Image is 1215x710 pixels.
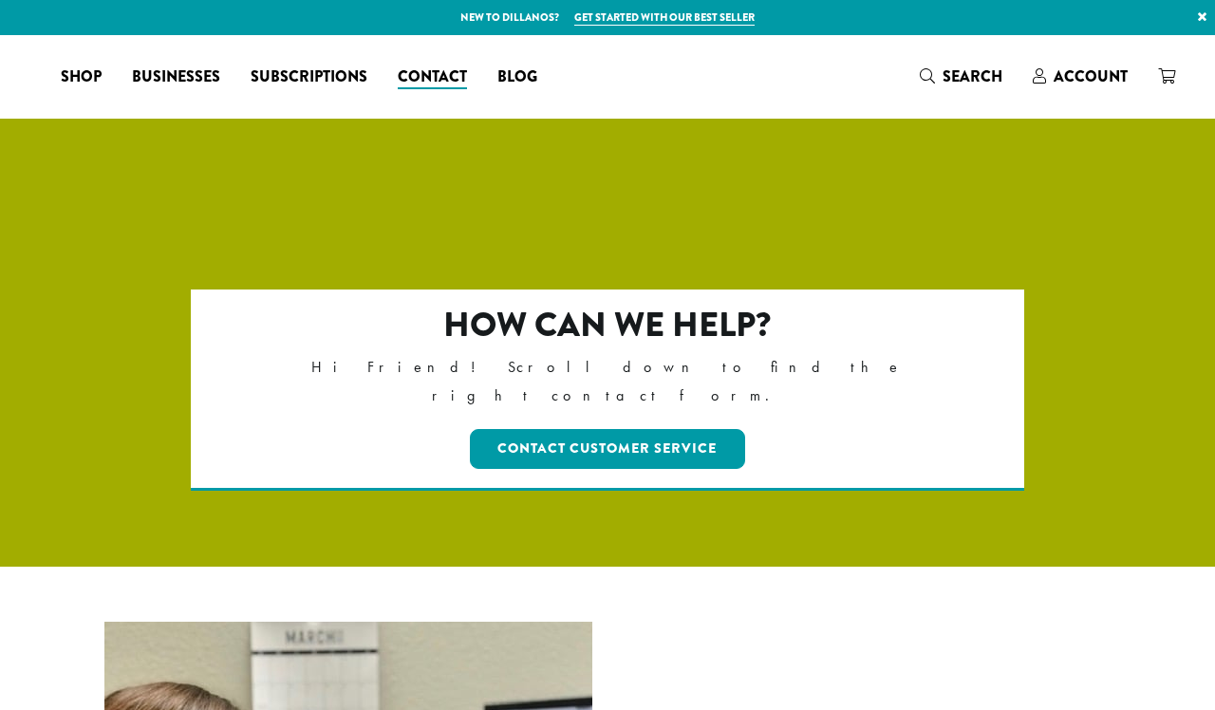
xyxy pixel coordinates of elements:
[497,65,537,89] span: Blog
[46,62,117,92] a: Shop
[273,353,943,410] p: Hi Friend! Scroll down to find the right contact form.
[1054,65,1128,87] span: Account
[398,65,467,89] span: Contact
[132,65,220,89] span: Businesses
[943,65,1002,87] span: Search
[273,305,943,346] h2: How can we help?
[251,65,367,89] span: Subscriptions
[905,61,1018,92] a: Search
[470,429,746,469] a: Contact Customer Service
[574,9,755,26] a: Get started with our best seller
[61,65,102,89] span: Shop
